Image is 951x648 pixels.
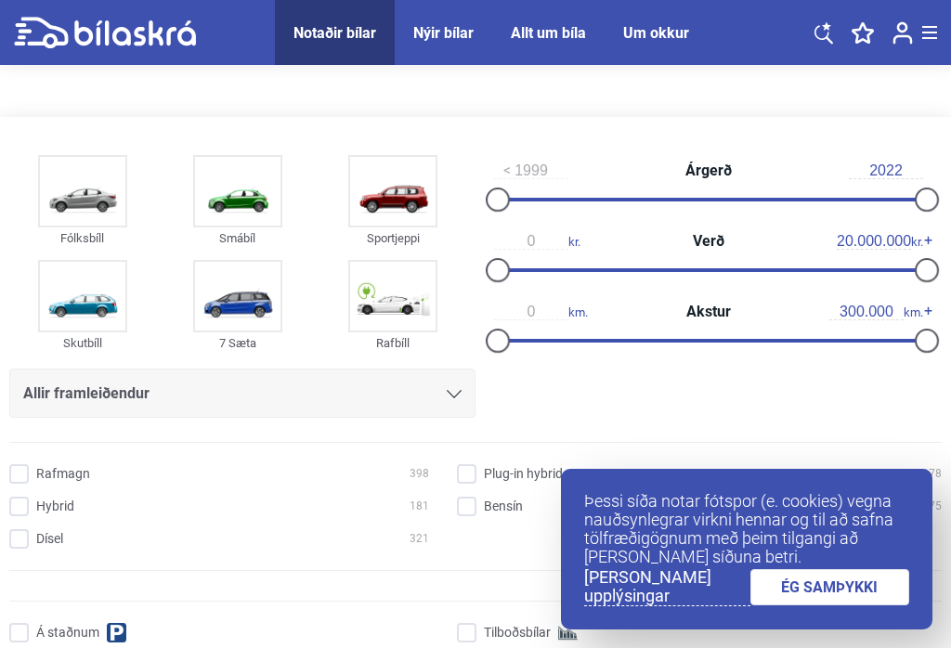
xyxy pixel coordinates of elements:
[829,304,923,320] span: km.
[413,24,474,42] a: Nýir bílar
[484,497,523,516] span: Bensín
[623,24,689,42] a: Um okkur
[293,24,376,42] a: Notaðir bílar
[584,492,909,566] p: Þessi síða notar fótspor (e. cookies) vegna nauðsynlegrar virkni hennar og til að safna tölfræðig...
[494,304,588,320] span: km.
[193,332,282,354] div: 7 Sæta
[511,24,586,42] a: Allt um bíla
[681,163,736,178] span: Árgerð
[348,227,437,249] div: Sportjeppi
[750,569,910,605] a: ÉG SAMÞYKKI
[584,568,750,606] a: [PERSON_NAME] upplýsingar
[36,497,74,516] span: Hybrid
[484,464,563,484] span: Plug-in hybrid
[36,464,90,484] span: Rafmagn
[348,332,437,354] div: Rafbíll
[688,234,729,249] span: Verð
[682,305,736,319] span: Akstur
[38,332,127,354] div: Skutbíll
[36,623,99,642] span: Á staðnum
[484,623,551,642] span: Tilboðsbílar
[410,464,429,484] span: 398
[922,464,942,484] span: 178
[36,529,63,549] span: Dísel
[410,529,429,549] span: 321
[892,21,913,45] img: user-login.svg
[193,227,282,249] div: Smábíl
[38,227,127,249] div: Fólksbíll
[410,497,429,516] span: 181
[837,233,923,250] span: kr.
[23,381,150,407] span: Allir framleiðendur
[494,233,580,250] span: kr.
